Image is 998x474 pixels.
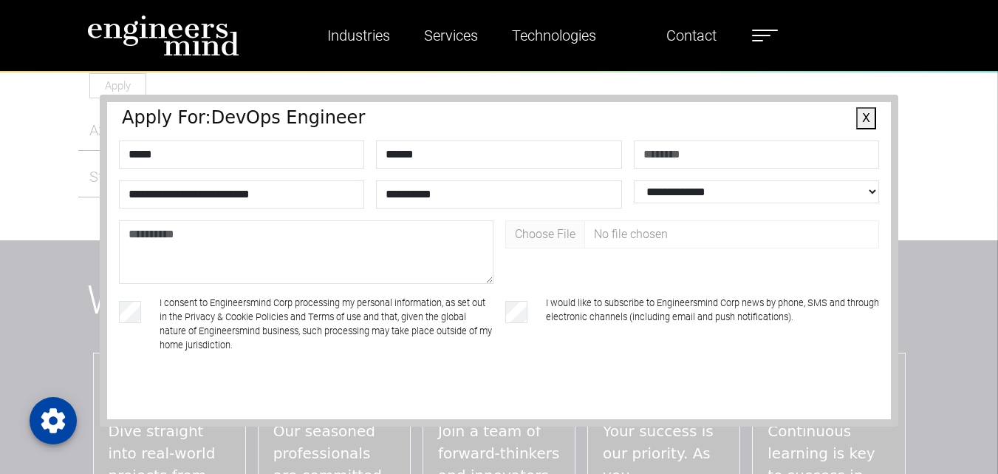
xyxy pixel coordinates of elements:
a: Industries [321,18,396,53]
a: Services [418,18,484,53]
img: logo [87,15,239,56]
button: X [856,107,876,129]
iframe: reCAPTCHA [122,390,346,447]
a: Contact [660,18,722,53]
h4: Apply For: DevOps Engineer [122,107,876,129]
label: I would like to subscribe to Engineersmind Corp news by phone, SMS and through electronic channel... [546,296,879,353]
a: Technologies [506,18,602,53]
label: I consent to Engineersmind Corp processing my personal information, as set out in the Privacy & C... [160,296,493,353]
